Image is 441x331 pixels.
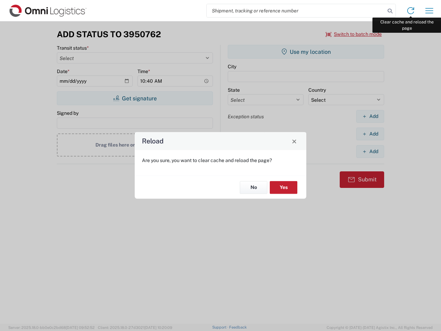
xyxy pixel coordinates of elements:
p: Are you sure, you want to clear cache and reload the page? [142,157,299,163]
button: Close [289,136,299,146]
h4: Reload [142,136,164,146]
input: Shipment, tracking or reference number [207,4,385,17]
button: No [240,181,267,194]
button: Yes [270,181,297,194]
